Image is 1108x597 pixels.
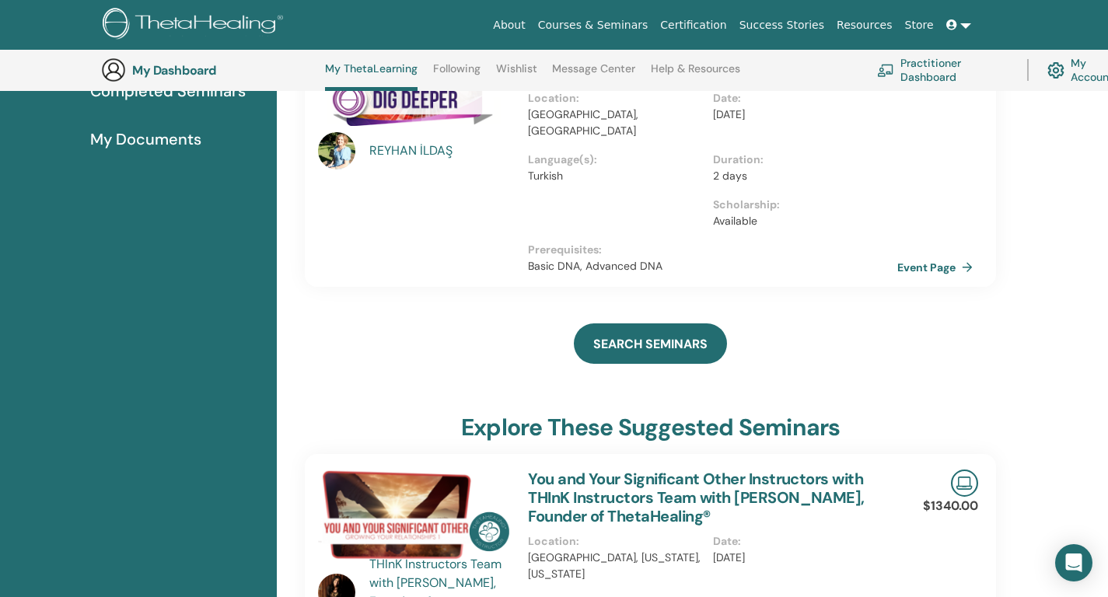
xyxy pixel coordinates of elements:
a: Courses & Seminars [532,11,655,40]
p: Turkish [528,168,703,184]
p: [GEOGRAPHIC_DATA], [US_STATE], [US_STATE] [528,550,703,582]
a: About [487,11,531,40]
p: Scholarship : [713,197,888,213]
h3: explore these suggested seminars [461,414,840,442]
div: Open Intercom Messenger [1055,544,1092,581]
a: Resources [830,11,899,40]
img: You and Your Significant Other Instructors [318,470,509,560]
p: Prerequisites : [528,242,897,258]
a: Wishlist [496,62,537,87]
p: Available [713,213,888,229]
a: My ThetaLearning [325,62,418,91]
h3: My Dashboard [132,63,288,78]
a: Success Stories [733,11,830,40]
p: 2 days [713,168,888,184]
span: My Documents [90,127,201,151]
a: Certification [654,11,732,40]
img: default.jpg [318,132,355,169]
p: Language(s) : [528,152,703,168]
p: [DATE] [713,106,888,123]
p: Location : [528,533,703,550]
p: [GEOGRAPHIC_DATA], [GEOGRAPHIC_DATA] [528,106,703,139]
a: Practitioner Dashboard [877,53,1008,87]
p: Date : [713,90,888,106]
a: Help & Resources [651,62,740,87]
p: Duration : [713,152,888,168]
a: REYHAN İLDAŞ [369,141,513,160]
img: generic-user-icon.jpg [101,58,126,82]
img: cog.svg [1047,58,1064,82]
span: Completed Seminars [90,79,246,103]
img: logo.png [103,8,288,43]
a: SEARCH SEMINARS [574,323,727,364]
p: Date : [713,533,888,550]
a: Message Center [552,62,635,87]
img: Live Online Seminar [951,470,978,497]
p: [DATE] [713,550,888,566]
a: Following [433,62,481,87]
p: Location : [528,90,703,106]
a: Event Page [897,256,979,279]
img: chalkboard-teacher.svg [877,64,894,76]
p: Basic DNA, Advanced DNA [528,258,897,274]
span: SEARCH SEMINARS [593,336,708,352]
a: Store [899,11,940,40]
a: You and Your Significant Other Instructors with THInK Instructors Team with [PERSON_NAME], Founde... [528,469,865,526]
p: $1340.00 [923,497,978,515]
